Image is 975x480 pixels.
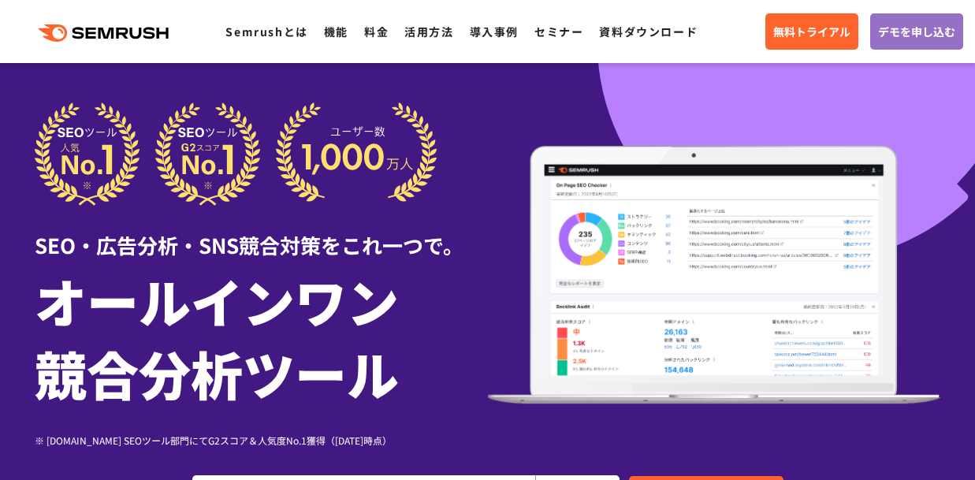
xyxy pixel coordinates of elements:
[404,24,453,39] a: 活用方法
[364,24,389,39] a: 料金
[534,24,583,39] a: セミナー
[470,24,519,39] a: 導入事例
[324,24,348,39] a: 機能
[878,23,955,40] span: デモを申し込む
[599,24,698,39] a: 資料ダウンロード
[765,13,858,50] a: 無料トライアル
[870,13,963,50] a: デモを申し込む
[773,23,850,40] span: 無料トライアル
[35,433,488,448] div: ※ [DOMAIN_NAME] SEOツール部門にてG2スコア＆人気度No.1獲得（[DATE]時点）
[35,206,488,260] div: SEO・広告分析・SNS競合対策をこれ一つで。
[225,24,307,39] a: Semrushとは
[35,264,488,409] h1: オールインワン 競合分析ツール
